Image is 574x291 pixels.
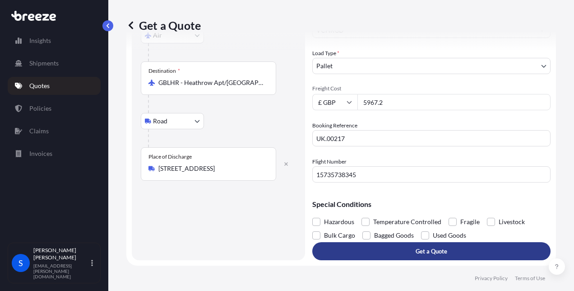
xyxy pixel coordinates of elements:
[29,149,52,158] p: Invoices
[373,215,441,229] span: Temperature Controlled
[153,117,167,126] span: Road
[324,215,354,229] span: Hazardous
[19,258,23,268] span: S
[29,36,51,45] p: Insights
[33,263,89,279] p: [EMAIL_ADDRESS][PERSON_NAME][DOMAIN_NAME]
[475,275,508,282] a: Privacy Policy
[33,247,89,261] p: [PERSON_NAME] [PERSON_NAME]
[148,67,180,75] div: Destination
[515,275,545,282] a: Terms of Use
[148,153,192,160] div: Place of Discharge
[8,122,101,140] a: Claims
[8,77,101,95] a: Quotes
[29,104,51,113] p: Policies
[158,78,265,87] input: Destination
[312,49,339,58] span: Load Type
[312,157,347,166] label: Flight Number
[416,247,447,256] p: Get a Quote
[8,99,101,117] a: Policies
[158,164,265,173] input: Place of Discharge
[374,229,414,242] span: Bagged Goods
[312,85,551,92] span: Freight Cost
[141,113,204,129] button: Select transport
[433,229,466,242] span: Used Goods
[312,58,551,74] button: Pallet
[8,145,101,163] a: Invoices
[312,130,551,146] input: Your internal reference
[29,81,50,90] p: Quotes
[357,94,551,110] input: Enter amount
[460,215,480,229] span: Fragile
[312,201,551,208] p: Special Conditions
[324,229,355,242] span: Bulk Cargo
[312,242,551,260] button: Get a Quote
[312,121,357,130] label: Booking Reference
[29,59,59,68] p: Shipments
[8,54,101,72] a: Shipments
[316,61,333,70] span: Pallet
[8,32,101,50] a: Insights
[29,127,49,136] p: Claims
[499,215,525,229] span: Livestock
[312,166,551,183] input: Enter name
[126,18,201,33] p: Get a Quote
